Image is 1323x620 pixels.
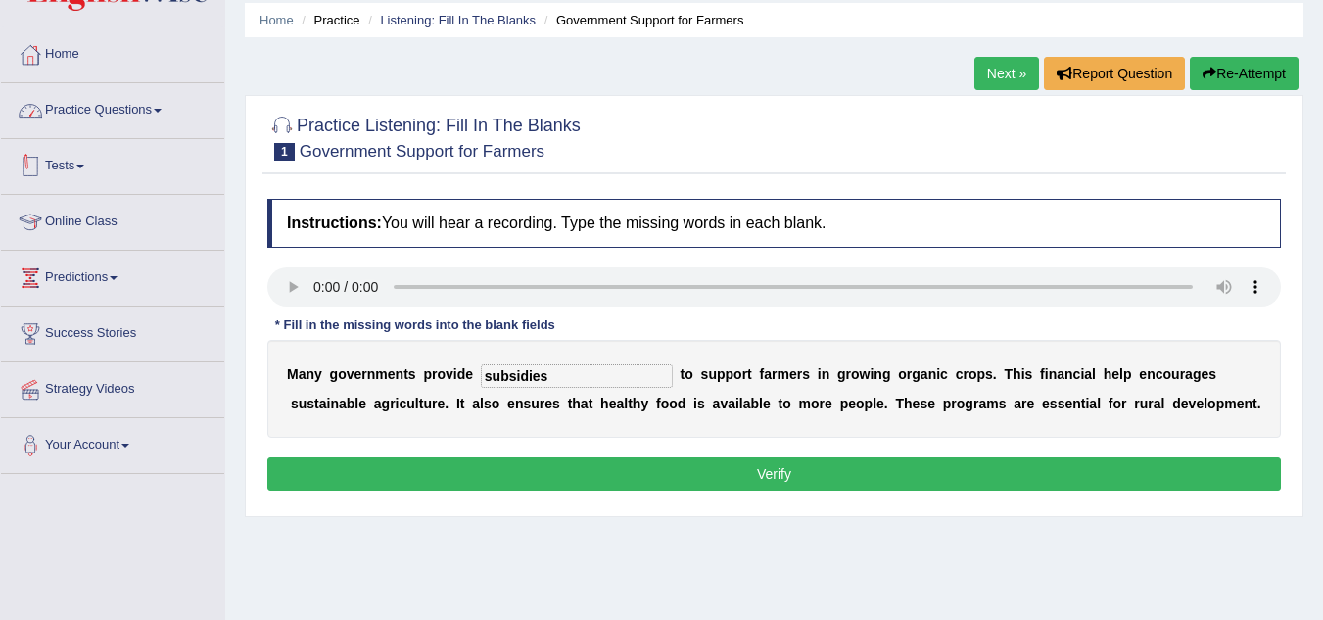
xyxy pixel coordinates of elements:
[1,83,224,132] a: Practice Questions
[993,366,997,382] b: .
[811,396,820,411] b: o
[851,366,860,382] b: o
[338,366,347,382] b: o
[1244,396,1252,411] b: n
[300,142,544,161] small: Government Support for Farmers
[330,366,339,382] b: g
[1042,396,1050,411] b: e
[904,396,913,411] b: h
[1134,396,1139,411] b: r
[1058,396,1065,411] b: s
[1208,366,1216,382] b: s
[354,396,358,411] b: l
[354,366,362,382] b: e
[976,366,985,382] b: p
[507,396,515,411] b: e
[1013,366,1021,382] b: h
[299,396,307,411] b: u
[1025,366,1033,382] b: s
[492,396,500,411] b: o
[640,396,648,411] b: y
[978,396,986,411] b: a
[681,366,685,382] b: t
[661,396,670,411] b: o
[802,366,810,382] b: s
[396,366,404,382] b: n
[822,366,830,382] b: n
[936,366,940,382] b: i
[1,307,224,356] a: Success Stories
[1180,366,1185,382] b: r
[1014,396,1021,411] b: a
[1089,396,1097,411] b: a
[963,366,968,382] b: r
[856,396,865,411] b: o
[347,366,354,382] b: v
[739,396,743,411] b: l
[1,27,224,76] a: Home
[1049,366,1058,382] b: n
[374,396,382,411] b: a
[764,366,772,382] b: a
[956,366,964,382] b: c
[358,396,366,411] b: e
[974,57,1039,90] a: Next »
[777,366,788,382] b: m
[1163,366,1172,382] b: o
[267,457,1281,491] button: Verify
[589,396,593,411] b: t
[437,366,446,382] b: o
[747,366,752,382] b: t
[437,396,445,411] b: e
[446,366,453,382] b: v
[319,396,327,411] b: a
[523,396,531,411] b: s
[633,396,641,411] b: h
[693,396,697,411] b: i
[361,366,366,382] b: r
[818,366,822,382] b: i
[743,396,751,411] b: a
[1181,396,1189,411] b: e
[1045,366,1049,382] b: i
[287,215,382,231] b: Instructions:
[260,13,294,27] a: Home
[1156,366,1163,382] b: c
[1154,396,1161,411] b: a
[1140,396,1149,411] b: u
[1085,396,1089,411] b: i
[921,366,928,382] b: a
[697,396,705,411] b: s
[616,396,624,411] b: a
[406,396,415,411] b: u
[456,396,460,411] b: I
[1185,366,1193,382] b: a
[1021,396,1026,411] b: r
[1,139,224,188] a: Tests
[388,366,396,382] b: e
[735,396,739,411] b: i
[624,396,628,411] b: l
[760,366,765,382] b: f
[860,366,871,382] b: w
[1196,396,1204,411] b: e
[1057,366,1064,382] b: a
[1147,366,1156,382] b: n
[480,396,484,411] b: l
[552,396,560,411] b: s
[544,396,552,411] b: e
[481,364,673,388] input: blank
[720,396,728,411] b: v
[759,396,763,411] b: l
[403,366,408,382] b: t
[898,366,907,382] b: o
[408,366,416,382] b: s
[907,366,912,382] b: r
[568,396,573,411] b: t
[432,396,437,411] b: r
[1092,366,1096,382] b: l
[1189,396,1197,411] b: v
[876,396,884,411] b: e
[928,366,937,382] b: n
[484,396,492,411] b: s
